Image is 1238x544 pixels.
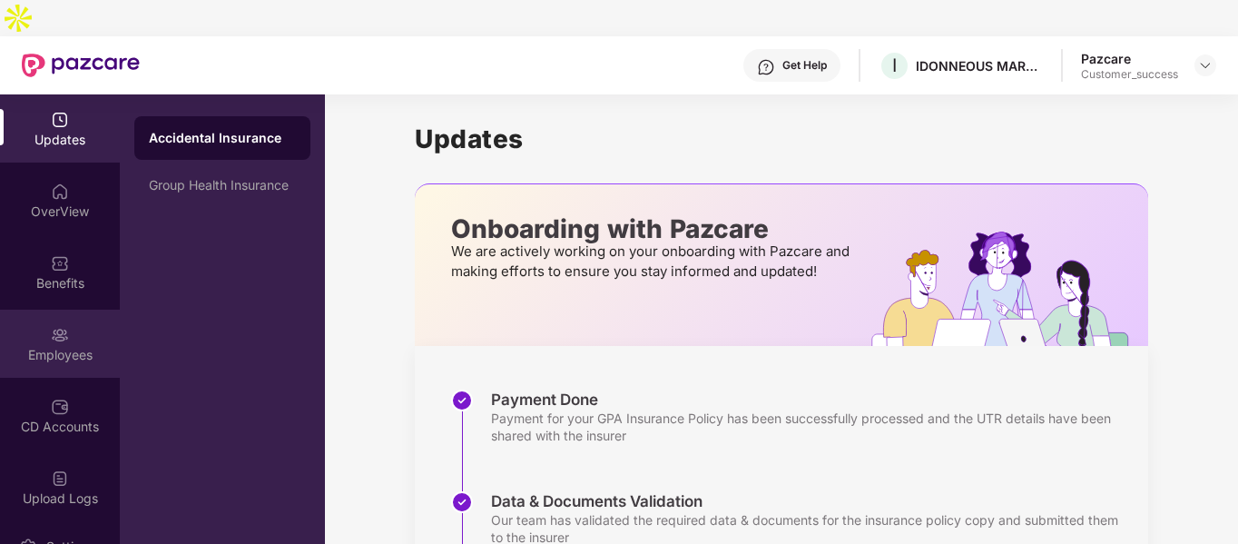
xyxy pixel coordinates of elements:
[892,54,897,76] span: I
[1081,67,1178,82] div: Customer_success
[782,58,827,73] div: Get Help
[1198,58,1213,73] img: svg+xml;base64,PHN2ZyBpZD0iRHJvcGRvd24tMzJ4MzIiIHhtbG5zPSJodHRwOi8vd3d3LnczLm9yZy8yMDAwL3N2ZyIgd2...
[22,54,140,77] img: New Pazcare Logo
[451,491,473,513] img: svg+xml;base64,PHN2ZyBpZD0iU3RlcC1Eb25lLTMyeDMyIiB4bWxucz0iaHR0cDovL3d3dy53My5vcmcvMjAwMC9zdmciIH...
[451,390,473,411] img: svg+xml;base64,PHN2ZyBpZD0iU3RlcC1Eb25lLTMyeDMyIiB4bWxucz0iaHR0cDovL3d3dy53My5vcmcvMjAwMC9zdmciIH...
[1081,50,1178,67] div: Pazcare
[757,58,775,76] img: svg+xml;base64,PHN2ZyBpZD0iSGVscC0zMngzMiIgeG1sbnM9Imh0dHA6Ly93d3cudzMub3JnLzIwMDAvc3ZnIiB3aWR0aD...
[916,57,1043,74] div: IDONNEOUS MARKETING SERVICES PRIVATE LIMITED ( [GEOGRAPHIC_DATA])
